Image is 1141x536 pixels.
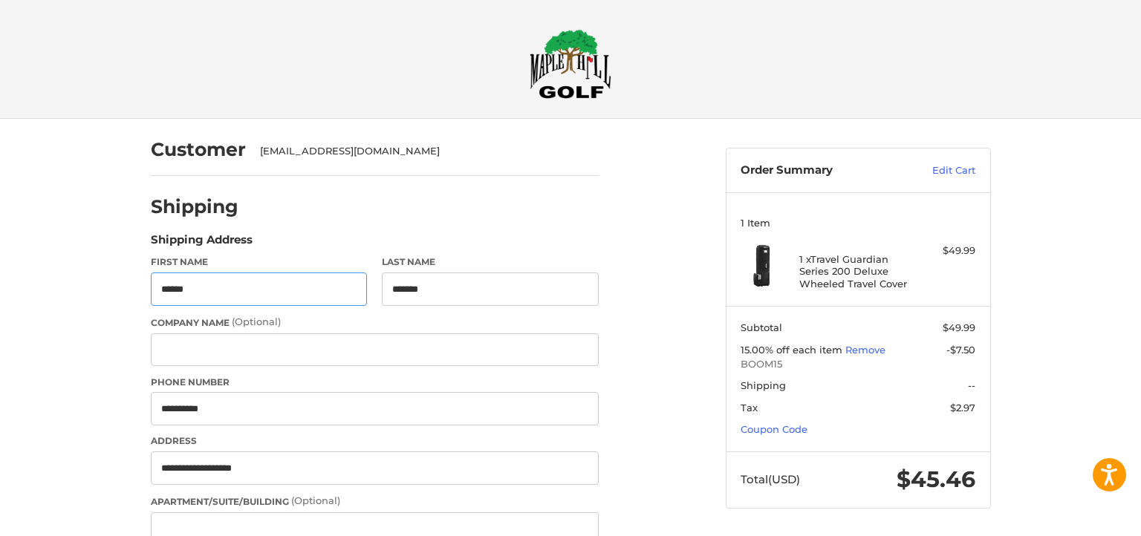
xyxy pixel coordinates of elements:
[741,472,800,486] span: Total (USD)
[741,217,975,229] h3: 1 Item
[741,344,845,356] span: 15.00% off each item
[151,255,368,269] label: First Name
[1018,496,1141,536] iframe: Google Customer Reviews
[151,138,246,161] h2: Customer
[741,402,758,414] span: Tax
[897,465,975,493] span: $45.46
[530,29,611,99] img: Maple Hill Golf
[151,494,599,509] label: Apartment/Suite/Building
[151,195,238,218] h2: Shipping
[741,321,782,333] span: Subtotal
[845,344,885,356] a: Remove
[741,163,900,178] h3: Order Summary
[151,232,253,255] legend: Shipping Address
[151,376,599,389] label: Phone Number
[917,244,975,258] div: $49.99
[950,402,975,414] span: $2.97
[741,357,975,372] span: BOOM15
[151,434,599,448] label: Address
[968,379,975,391] span: --
[382,255,599,269] label: Last Name
[943,321,975,333] span: $49.99
[741,423,807,435] a: Coupon Code
[260,144,584,159] div: [EMAIL_ADDRESS][DOMAIN_NAME]
[741,379,786,391] span: Shipping
[232,316,281,327] small: (Optional)
[946,344,975,356] span: -$7.50
[900,163,975,178] a: Edit Cart
[291,494,340,506] small: (Optional)
[151,315,599,330] label: Company Name
[799,253,913,290] h4: 1 x Travel Guardian Series 200 Deluxe Wheeled Travel Cover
